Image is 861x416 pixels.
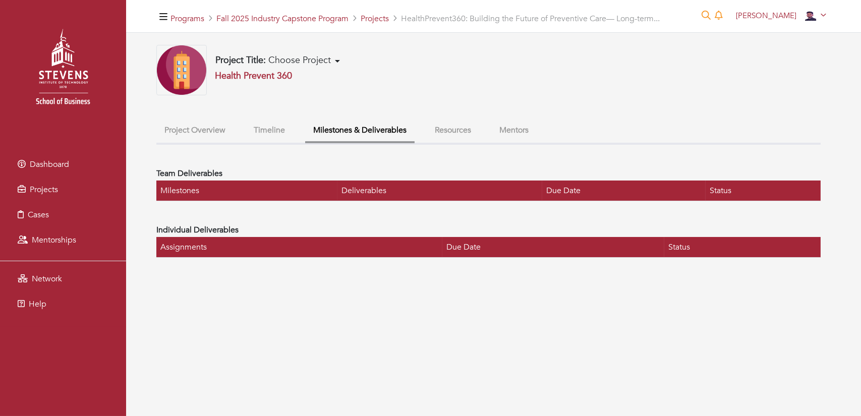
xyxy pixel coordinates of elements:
img: Company-Icon-7f8a26afd1715722aa5ae9dc11300c11ceeb4d32eda0db0d61c21d11b95ecac6.png [156,45,207,95]
button: Timeline [246,120,293,141]
th: Deliverables [337,181,542,201]
span: Help [29,299,46,310]
b: Project Title: [215,54,266,67]
a: Dashboard [3,154,124,174]
a: Help [3,294,124,314]
span: Network [32,273,62,284]
span: Dashboard [30,159,69,170]
button: Project Overview [156,120,234,141]
img: Stevens%20Pic%20(2).png [802,8,819,24]
a: Network [3,269,124,289]
th: Assignments [156,237,442,258]
h4: Individual Deliverables [156,225,821,235]
a: Projects [3,180,124,200]
span: Cases [28,209,49,220]
h4: Team Deliverables [156,169,821,179]
span: Choose Project [268,54,331,67]
span: Projects [30,184,58,195]
th: Milestones [156,181,337,201]
button: Project Title: Choose Project [212,54,343,67]
a: Cases [3,205,124,225]
th: Status [706,181,821,201]
button: Resources [427,120,479,141]
th: Due Date [542,181,706,201]
img: stevens_logo.png [10,18,116,124]
span: HealthPrevent360: Building the Future of Preventive Care— Long-term... [401,13,660,24]
a: Health Prevent 360 [215,70,292,82]
span: Mentorships [32,234,76,246]
a: Programs [170,13,204,24]
a: Projects [361,13,389,24]
th: Due Date [442,237,665,258]
th: Status [664,237,821,258]
button: Milestones & Deliverables [305,120,415,143]
button: Mentors [491,120,537,141]
a: Fall 2025 Industry Capstone Program [216,13,349,24]
span: [PERSON_NAME] [736,11,796,21]
a: Mentorships [3,230,124,250]
a: [PERSON_NAME] [731,11,831,21]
